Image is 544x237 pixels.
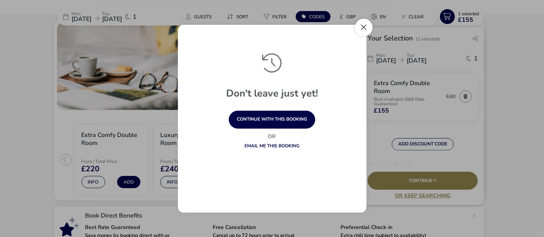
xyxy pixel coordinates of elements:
[189,89,355,111] h1: Don't leave just yet!
[355,19,373,36] button: Close
[229,111,315,129] button: continue with this booking
[244,143,300,149] a: Email me this booking
[178,25,366,213] div: exitPrevention
[211,132,333,140] p: Or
